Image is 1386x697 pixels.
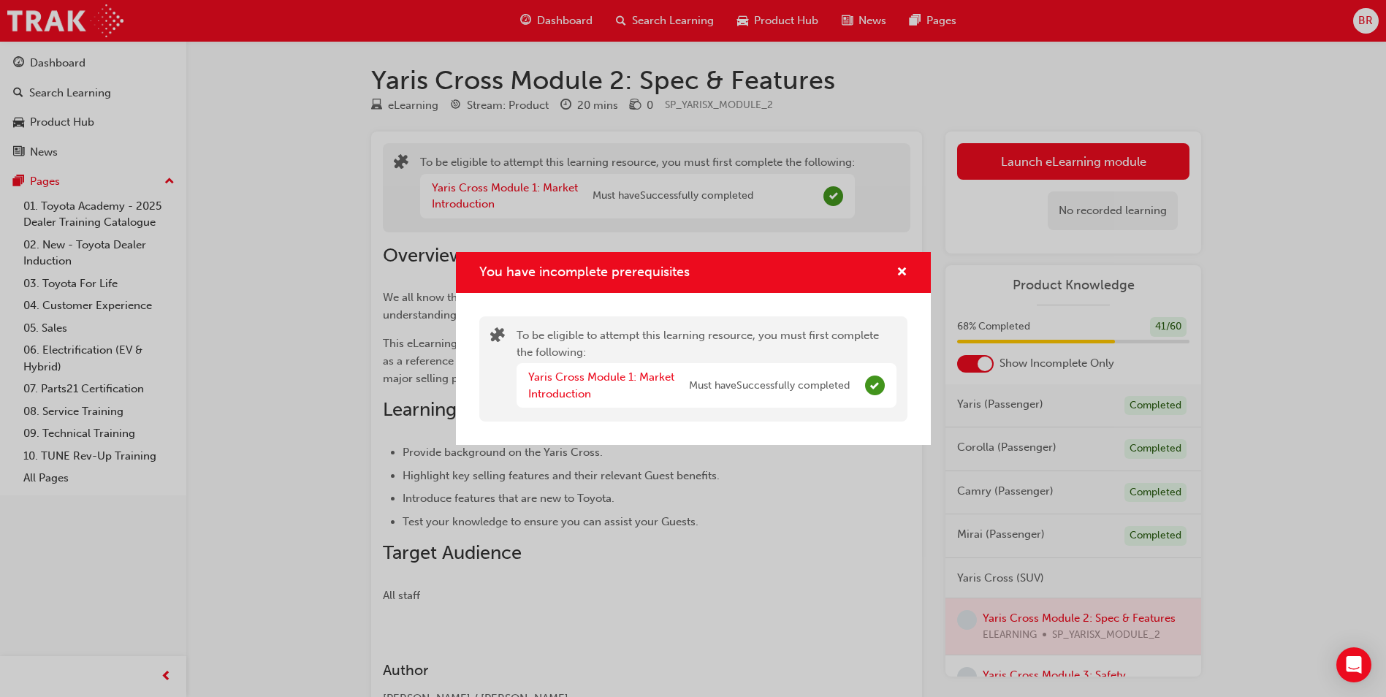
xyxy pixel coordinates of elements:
[528,370,674,400] a: Yaris Cross Module 1: Market Introduction
[896,267,907,280] span: cross-icon
[517,327,896,411] div: To be eligible to attempt this learning resource, you must first complete the following:
[479,264,690,280] span: You have incomplete prerequisites
[1336,647,1371,682] div: Open Intercom Messenger
[896,264,907,282] button: cross-icon
[490,329,505,346] span: puzzle-icon
[689,378,850,395] span: Must have Successfully completed
[865,376,885,395] span: Complete
[456,252,931,446] div: You have incomplete prerequisites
